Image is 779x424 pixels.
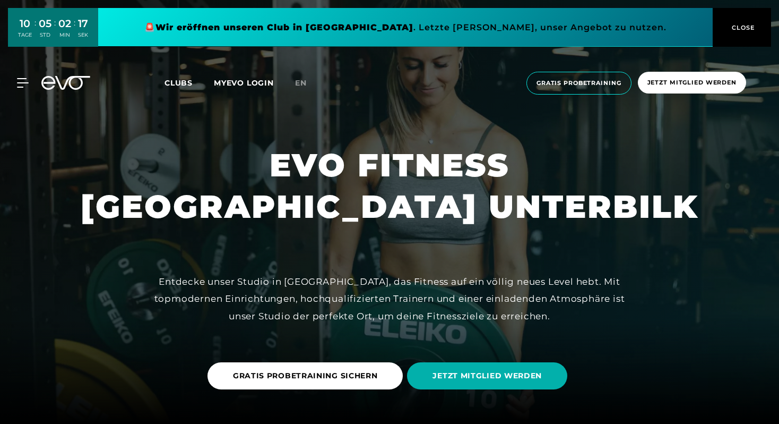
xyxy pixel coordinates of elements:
a: en [295,77,319,89]
div: 05 [39,16,51,31]
div: 10 [18,16,32,31]
a: Jetzt Mitglied werden [635,72,749,95]
span: CLOSE [729,23,755,32]
a: Clubs [165,78,214,88]
span: JETZT MITGLIED WERDEN [432,370,542,381]
div: 17 [78,16,88,31]
a: JETZT MITGLIED WERDEN [407,354,572,397]
span: Jetzt Mitglied werden [647,78,737,87]
div: MIN [58,31,71,39]
h1: EVO FITNESS [GEOGRAPHIC_DATA] UNTERBILK [81,145,699,227]
div: SEK [78,31,88,39]
span: Clubs [165,78,193,88]
div: TAGE [18,31,32,39]
a: MYEVO LOGIN [214,78,274,88]
span: Gratis Probetraining [536,79,621,88]
div: STD [39,31,51,39]
div: : [54,17,56,45]
a: Gratis Probetraining [523,72,635,95]
button: CLOSE [713,8,771,47]
div: 02 [58,16,71,31]
div: Entdecke unser Studio in [GEOGRAPHIC_DATA], das Fitness auf ein völlig neues Level hebt. Mit topm... [151,273,628,325]
div: : [74,17,75,45]
a: GRATIS PROBETRAINING SICHERN [207,354,408,397]
span: GRATIS PROBETRAINING SICHERN [233,370,378,381]
span: en [295,78,307,88]
div: : [34,17,36,45]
